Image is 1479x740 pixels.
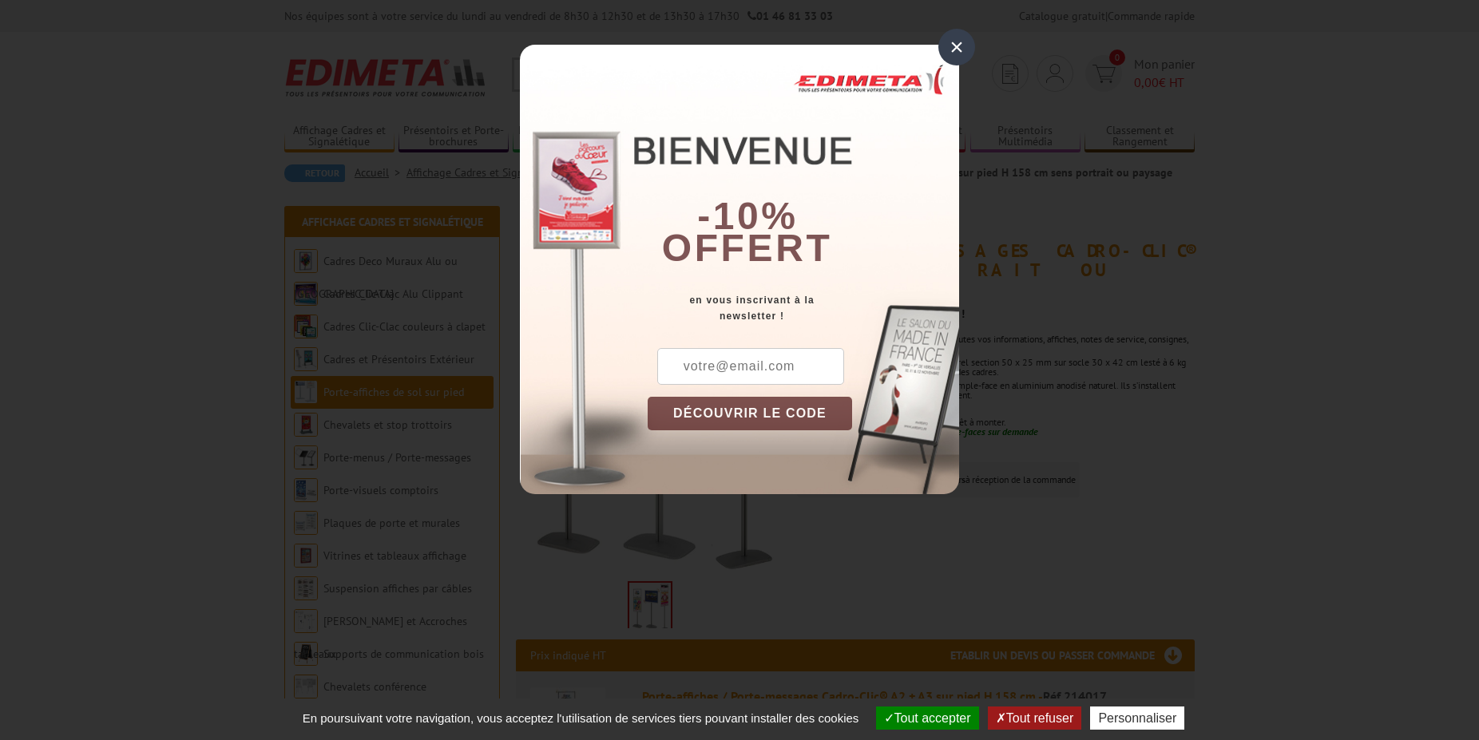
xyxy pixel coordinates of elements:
button: DÉCOUVRIR LE CODE [648,397,852,430]
button: Personnaliser (fenêtre modale) [1090,706,1184,730]
input: votre@email.com [657,348,844,385]
div: × [938,29,975,65]
button: Tout refuser [988,706,1081,730]
font: offert [662,227,833,269]
div: en vous inscrivant à la newsletter ! [648,292,959,324]
span: En poursuivant votre navigation, vous acceptez l'utilisation de services tiers pouvant installer ... [295,711,867,725]
b: -10% [697,195,798,237]
button: Tout accepter [876,706,979,730]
